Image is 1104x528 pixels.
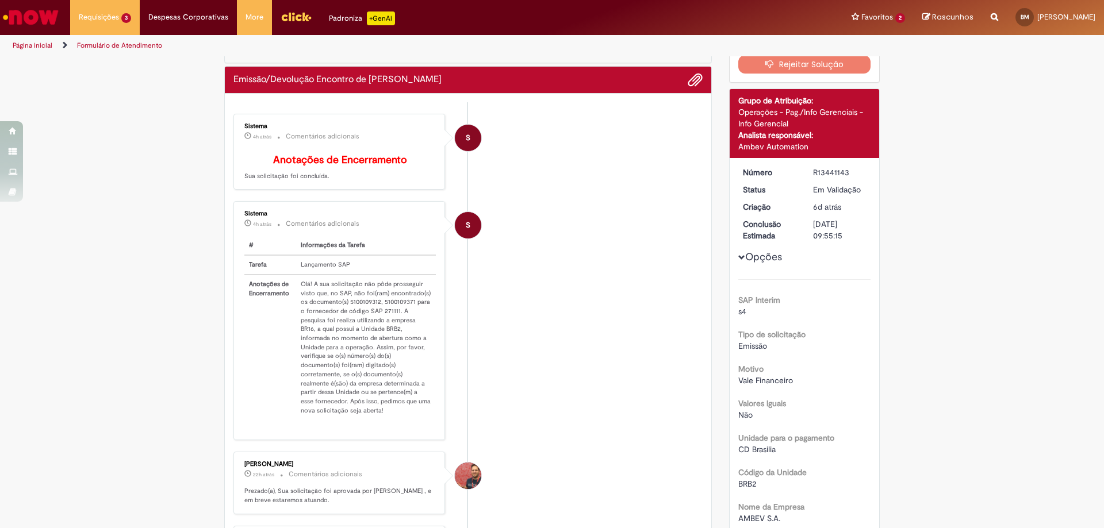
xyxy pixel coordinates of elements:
[233,75,442,85] h2: Emissão/Devolução Encontro de Contas Fornecedor Histórico de tíquete
[244,487,436,504] p: Prezado(a), Sua solicitação foi aprovada por [PERSON_NAME] , e em breve estaremos atuando.
[813,167,867,178] div: R13441143
[9,35,727,56] ul: Trilhas de página
[281,8,312,25] img: click_logo_yellow_360x200.png
[253,471,274,478] time: 27/08/2025 15:59:12
[296,255,436,275] td: Lançamento SAP
[895,13,905,23] span: 2
[734,201,805,213] dt: Criação
[77,41,162,50] a: Formulário de Atendimento
[1,6,60,29] img: ServiceNow
[253,471,274,478] span: 22h atrás
[738,467,807,477] b: Código da Unidade
[738,433,834,443] b: Unidade para o pagamento
[738,502,804,512] b: Nome da Empresa
[738,306,746,317] span: s4
[813,202,841,212] time: 22/08/2025 17:36:04
[289,469,362,479] small: Comentários adicionais
[861,11,893,23] span: Favoritos
[455,212,481,238] div: System
[738,398,786,408] b: Valores Iguais
[253,221,271,228] span: 4h atrás
[738,341,767,351] span: Emissão
[273,153,407,167] b: Anotações de Encerramento
[253,133,271,140] span: 4h atrás
[286,132,359,141] small: Comentários adicionais
[738,106,871,129] div: Operações - Pag./Info Gerenciais - Info Gerencial
[244,275,296,420] th: Anotações de Encerramento
[932,11,973,22] span: Rascunhos
[121,13,131,23] span: 3
[738,95,871,106] div: Grupo de Atribuição:
[688,72,703,87] button: Adicionar anexos
[329,11,395,25] div: Padroniza
[1021,13,1029,21] span: BM
[455,125,481,151] div: System
[813,202,841,212] span: 6d atrás
[738,129,871,141] div: Analista responsável:
[244,155,436,181] p: Sua solicitação foi concluída.
[244,461,436,468] div: [PERSON_NAME]
[148,11,228,23] span: Despesas Corporativas
[455,463,481,489] div: Gabriel Dourado Bianchini
[466,211,470,239] span: S
[253,221,271,228] time: 28/08/2025 09:49:18
[296,275,436,420] td: Olá! A sua solicitação não pôde prosseguir visto que, no SAP, não foi(ram) encontrado(s) os docum...
[813,218,867,241] div: [DATE] 09:55:15
[738,375,793,386] span: Vale Financeiro
[813,184,867,195] div: Em Validação
[244,210,436,217] div: Sistema
[1037,12,1095,22] span: [PERSON_NAME]
[813,201,867,213] div: 22/08/2025 17:36:04
[466,124,470,152] span: S
[738,444,776,454] span: CD Brasilia
[738,55,871,74] button: Rejeitar Solução
[734,167,805,178] dt: Número
[253,133,271,140] time: 28/08/2025 09:49:20
[738,364,764,374] b: Motivo
[738,141,871,152] div: Ambev Automation
[246,11,263,23] span: More
[738,410,753,420] span: Não
[738,295,780,305] b: SAP Interim
[286,219,359,229] small: Comentários adicionais
[244,255,296,275] th: Tarefa
[734,184,805,195] dt: Status
[79,11,119,23] span: Requisições
[738,479,756,489] span: BRB2
[13,41,52,50] a: Página inicial
[367,11,395,25] p: +GenAi
[244,236,296,255] th: #
[922,12,973,23] a: Rascunhos
[738,513,780,523] span: AMBEV S.A.
[296,236,436,255] th: Informações da Tarefa
[244,123,436,130] div: Sistema
[734,218,805,241] dt: Conclusão Estimada
[738,329,806,340] b: Tipo de solicitação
